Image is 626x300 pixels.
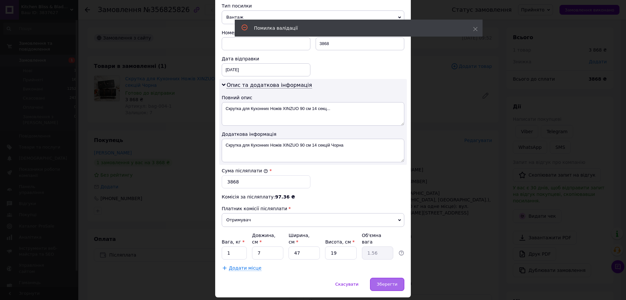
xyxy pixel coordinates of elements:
[222,131,404,137] div: Додаткова інформація
[222,213,404,227] span: Отримувач
[222,10,404,24] span: Вантаж
[222,239,245,245] label: Вага, кг
[222,94,404,101] div: Повний опис
[222,139,404,162] textarea: Скрутка для Кухонних Ножів XINZUO 90 см 14 секцій Чорна
[275,194,295,199] span: 97.36 ₴
[222,3,252,8] span: Тип посилки
[252,233,276,245] label: Довжина, см
[377,282,397,287] span: Зберегти
[325,239,354,245] label: Висота, см
[335,282,358,287] span: Скасувати
[222,55,310,62] div: Дата відправки
[222,194,404,200] div: Комісія за післяплату:
[362,232,393,245] div: Об'ємна вага
[289,233,309,245] label: Ширина, см
[222,206,287,211] span: Платник комісії післяплати
[222,102,404,126] textarea: Скрутка для Кухонних Ножів XINZUO 90 см 14 секц...
[222,168,268,173] label: Сума післяплати
[229,265,261,271] span: Додати місце
[227,82,312,88] span: Опис та додаткова інформація
[254,25,457,31] div: Помилка валідації
[222,29,310,36] div: Номер упаковки (не обов'язково)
